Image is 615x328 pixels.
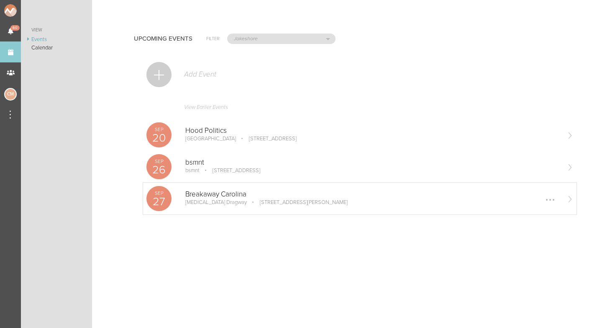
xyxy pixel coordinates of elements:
[201,167,260,174] p: [STREET_ADDRESS]
[146,196,172,207] p: 27
[146,127,172,132] p: Sep
[10,25,20,31] span: 60
[146,159,172,164] p: Sep
[183,70,216,79] p: Add Event
[185,158,560,167] p: bsmnt
[185,167,200,174] p: bsmnt
[146,100,573,119] a: View Earlier Events
[146,164,172,176] p: 26
[21,35,92,44] a: Events
[134,35,192,42] h4: Upcoming Events
[21,25,92,35] a: View
[4,4,51,17] img: NOMAD
[185,199,247,206] p: [MEDICAL_DATA] Dragway
[146,191,172,196] p: Sep
[4,88,17,101] div: Charlie McGinley
[185,127,560,135] p: Hood Politics
[248,199,348,206] p: [STREET_ADDRESS][PERSON_NAME]
[206,35,220,42] h6: Filter
[237,135,297,142] p: [STREET_ADDRESS]
[21,44,92,52] a: Calendar
[185,135,236,142] p: [GEOGRAPHIC_DATA]
[185,190,560,199] p: Breakaway Carolina
[146,132,172,144] p: 20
